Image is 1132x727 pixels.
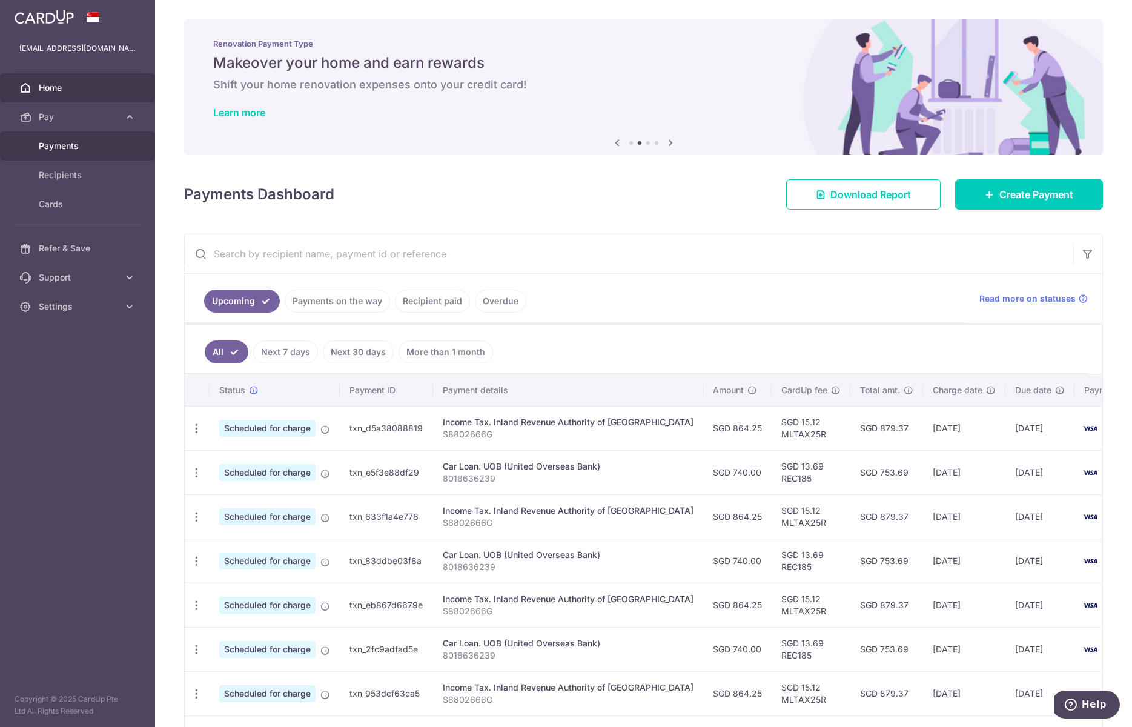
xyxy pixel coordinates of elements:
[443,694,693,706] p: S8802666G
[443,416,693,428] div: Income Tax. Inland Revenue Authority of [GEOGRAPHIC_DATA]
[185,234,1073,273] input: Search by recipient name, payment id or reference
[204,290,280,313] a: Upcoming
[443,593,693,605] div: Income Tax. Inland Revenue Authority of [GEOGRAPHIC_DATA]
[850,494,923,539] td: SGD 879.37
[443,637,693,649] div: Car Loan. UOB (United Overseas Bank)
[219,464,316,481] span: Scheduled for charge
[933,384,982,396] span: Charge date
[955,179,1103,210] a: Create Payment
[1078,554,1102,568] img: Bank Card
[443,428,693,440] p: S8802666G
[1005,583,1074,627] td: [DATE]
[443,649,693,662] p: 8018636239
[340,583,433,627] td: txn_eb867d6679e
[340,539,433,583] td: txn_83ddbe03f8a
[19,42,136,55] p: [EMAIL_ADDRESS][DOMAIN_NAME]
[999,187,1073,202] span: Create Payment
[219,384,245,396] span: Status
[340,374,433,406] th: Payment ID
[1078,642,1102,657] img: Bank Card
[184,19,1103,155] img: Renovation banner
[219,553,316,569] span: Scheduled for charge
[213,39,1074,48] p: Renovation Payment Type
[253,340,318,363] a: Next 7 days
[39,198,119,210] span: Cards
[1005,494,1074,539] td: [DATE]
[923,406,1005,450] td: [DATE]
[1005,539,1074,583] td: [DATE]
[340,494,433,539] td: txn_633f1a4e778
[443,549,693,561] div: Car Loan. UOB (United Overseas Bank)
[340,450,433,494] td: txn_e5f3e88df29
[923,450,1005,494] td: [DATE]
[1005,406,1074,450] td: [DATE]
[850,450,923,494] td: SGD 753.69
[772,539,850,583] td: SGD 13.69 REC185
[39,300,119,313] span: Settings
[1078,686,1102,701] img: Bank Card
[703,494,772,539] td: SGD 864.25
[39,111,119,123] span: Pay
[219,420,316,437] span: Scheduled for charge
[213,107,265,119] a: Learn more
[772,583,850,627] td: SGD 15.12 MLTAX25R
[923,627,1005,671] td: [DATE]
[184,184,334,205] h4: Payments Dashboard
[213,78,1074,92] h6: Shift your home renovation expenses onto your credit card!
[979,293,1088,305] a: Read more on statuses
[1005,671,1074,715] td: [DATE]
[219,597,316,614] span: Scheduled for charge
[850,627,923,671] td: SGD 753.69
[39,140,119,152] span: Payments
[703,671,772,715] td: SGD 864.25
[1015,384,1051,396] span: Due date
[340,671,433,715] td: txn_953dcf63ca5
[443,505,693,517] div: Income Tax. Inland Revenue Authority of [GEOGRAPHIC_DATA]
[850,671,923,715] td: SGD 879.37
[703,406,772,450] td: SGD 864.25
[1005,627,1074,671] td: [DATE]
[923,671,1005,715] td: [DATE]
[323,340,394,363] a: Next 30 days
[703,583,772,627] td: SGD 864.25
[213,53,1074,73] h5: Makeover your home and earn rewards
[205,340,248,363] a: All
[786,179,941,210] a: Download Report
[781,384,827,396] span: CardUp fee
[1078,421,1102,436] img: Bank Card
[443,473,693,485] p: 8018636239
[285,290,390,313] a: Payments on the way
[39,169,119,181] span: Recipients
[850,583,923,627] td: SGD 879.37
[340,627,433,671] td: txn_2fc9adfad5e
[1078,598,1102,612] img: Bank Card
[433,374,703,406] th: Payment details
[443,561,693,573] p: 8018636239
[850,406,923,450] td: SGD 879.37
[443,460,693,473] div: Car Loan. UOB (United Overseas Bank)
[443,517,693,529] p: S8802666G
[219,508,316,525] span: Scheduled for charge
[1005,450,1074,494] td: [DATE]
[399,340,493,363] a: More than 1 month
[39,271,119,284] span: Support
[923,583,1005,627] td: [DATE]
[443,682,693,694] div: Income Tax. Inland Revenue Authority of [GEOGRAPHIC_DATA]
[772,450,850,494] td: SGD 13.69 REC185
[703,627,772,671] td: SGD 740.00
[713,384,744,396] span: Amount
[772,627,850,671] td: SGD 13.69 REC185
[772,494,850,539] td: SGD 15.12 MLTAX25R
[772,406,850,450] td: SGD 15.12 MLTAX25R
[1078,465,1102,480] img: Bank Card
[219,641,316,658] span: Scheduled for charge
[219,685,316,702] span: Scheduled for charge
[703,450,772,494] td: SGD 740.00
[1054,691,1120,721] iframe: Opens a widget where you can find more information
[340,406,433,450] td: txn_d5a38088819
[15,10,74,24] img: CardUp
[923,539,1005,583] td: [DATE]
[395,290,470,313] a: Recipient paid
[39,82,119,94] span: Home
